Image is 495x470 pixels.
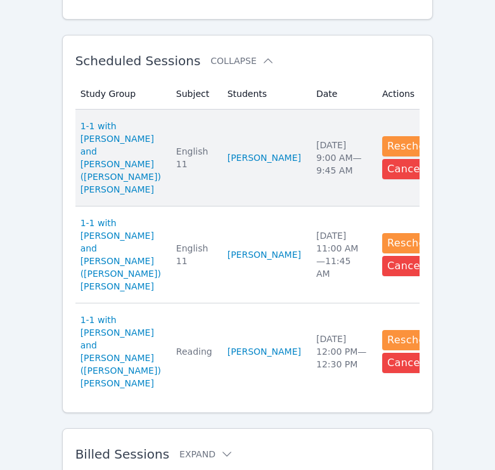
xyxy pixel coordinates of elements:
[75,110,461,206] tr: 1-1 with [PERSON_NAME] and [PERSON_NAME] ([PERSON_NAME]) [PERSON_NAME]English 11[PERSON_NAME][DAT...
[210,54,274,67] button: Collapse
[382,330,453,350] button: Reschedule
[382,353,428,373] button: Cancel
[228,248,301,261] a: [PERSON_NAME]
[375,79,461,110] th: Actions
[316,229,367,280] div: [DATE] 11:00 AM — 11:45 AM
[75,53,201,68] span: Scheduled Sessions
[169,79,220,110] th: Subject
[309,79,375,110] th: Date
[228,345,301,358] a: [PERSON_NAME]
[382,233,453,253] button: Reschedule
[179,448,233,460] button: Expand
[80,314,161,390] a: 1-1 with [PERSON_NAME] and [PERSON_NAME] ([PERSON_NAME]) [PERSON_NAME]
[75,303,461,400] tr: 1-1 with [PERSON_NAME] and [PERSON_NAME] ([PERSON_NAME]) [PERSON_NAME]Reading[PERSON_NAME][DATE]1...
[75,206,461,303] tr: 1-1 with [PERSON_NAME] and [PERSON_NAME] ([PERSON_NAME]) [PERSON_NAME]English 11[PERSON_NAME][DAT...
[80,217,161,293] a: 1-1 with [PERSON_NAME] and [PERSON_NAME] ([PERSON_NAME]) [PERSON_NAME]
[176,345,212,358] div: Reading
[75,447,169,462] span: Billed Sessions
[382,256,428,276] button: Cancel
[176,242,212,267] div: English 11
[80,120,161,196] a: 1-1 with [PERSON_NAME] and [PERSON_NAME] ([PERSON_NAME]) [PERSON_NAME]
[316,139,367,177] div: [DATE] 9:00 AM — 9:45 AM
[382,159,428,179] button: Cancel
[382,136,453,156] button: Reschedule
[75,79,169,110] th: Study Group
[220,79,309,110] th: Students
[228,151,301,164] a: [PERSON_NAME]
[176,145,212,170] div: English 11
[316,333,367,371] div: [DATE] 12:00 PM — 12:30 PM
